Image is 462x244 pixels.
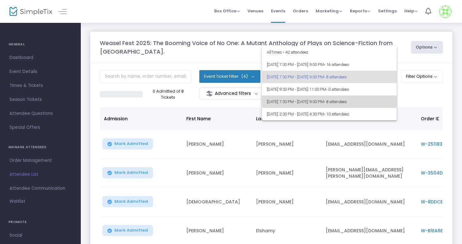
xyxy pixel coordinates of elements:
[324,112,349,116] span: • 10 attendees
[267,96,392,108] span: [DATE] 7:30 PM - [DATE] 9:00 PM
[267,83,392,96] span: [DATE] 9:30 PM - [DATE] 11:00 PM
[267,58,392,71] span: [DATE] 7:30 PM - [DATE] 9:00 PM
[267,108,392,120] span: [DATE] 2:30 PM - [DATE] 4:30 PM
[324,62,349,67] span: • 16 attendees
[324,99,347,104] span: • 8 attendees
[324,75,347,79] span: • 8 attendees
[267,71,392,83] span: [DATE] 7:30 PM - [DATE] 9:00 PM
[326,87,349,92] span: • 0 attendees
[267,46,392,58] span: All Times • 42 attendees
